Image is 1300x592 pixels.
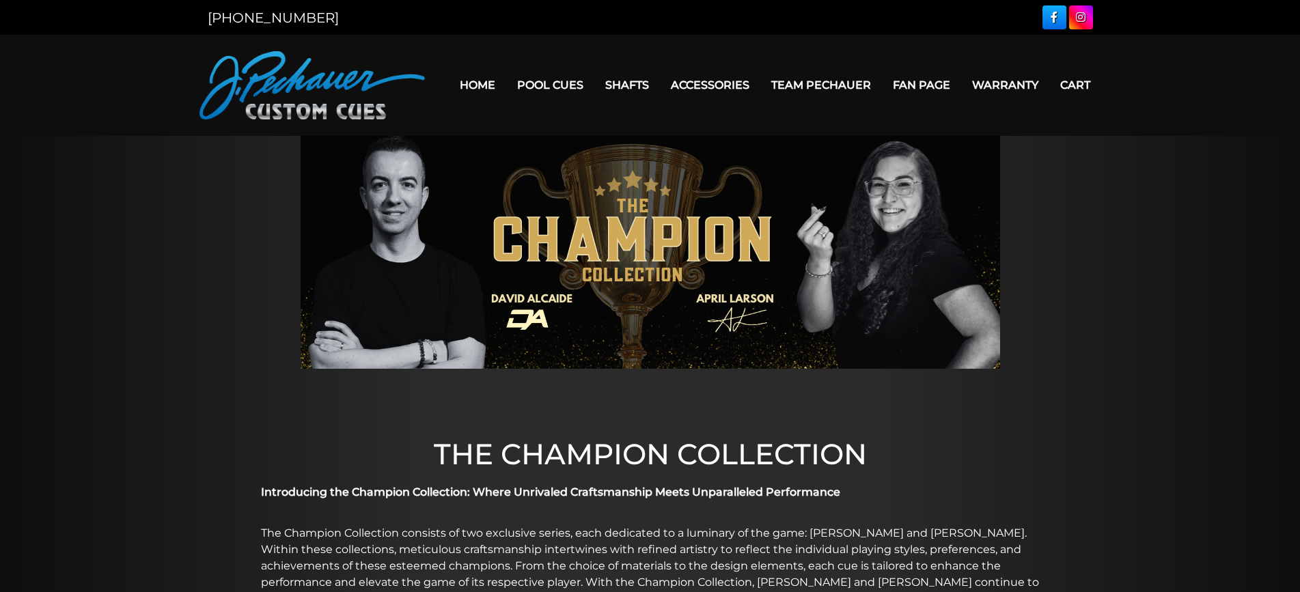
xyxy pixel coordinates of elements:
a: [PHONE_NUMBER] [208,10,339,26]
strong: Introducing the Champion Collection: Where Unrivaled Craftsmanship Meets Unparalleled Performance [261,485,840,498]
a: Fan Page [882,68,961,102]
a: Shafts [594,68,660,102]
a: Cart [1049,68,1101,102]
img: Pechauer Custom Cues [199,51,425,119]
a: Home [449,68,506,102]
a: Warranty [961,68,1049,102]
a: Accessories [660,68,760,102]
a: Pool Cues [506,68,594,102]
a: Team Pechauer [760,68,882,102]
